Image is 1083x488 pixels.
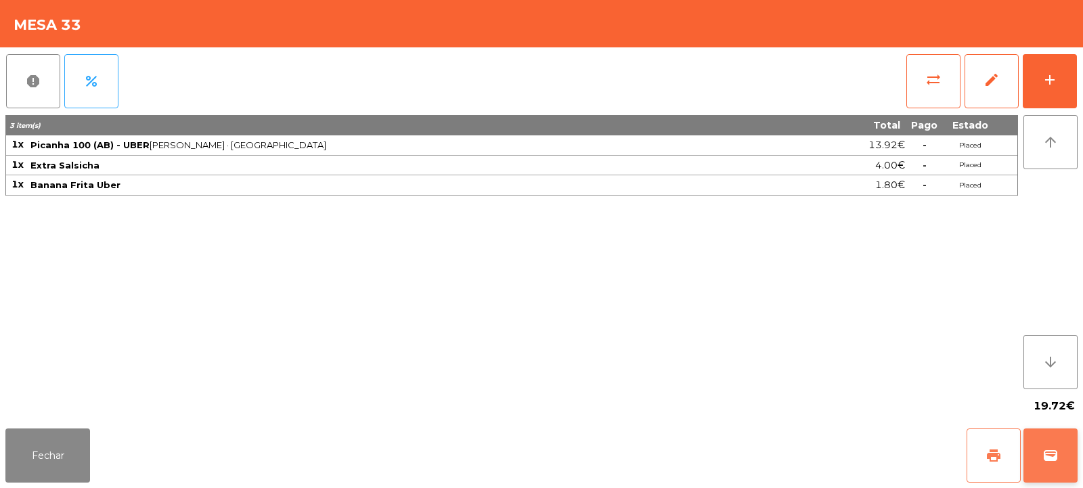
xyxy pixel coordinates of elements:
span: 3 item(s) [9,121,41,130]
td: Placed [943,135,997,156]
button: arrow_downward [1023,335,1078,389]
button: report [6,54,60,108]
span: - [923,139,927,151]
th: Estado [943,115,997,135]
td: Placed [943,156,997,176]
span: sync_alt [925,72,942,88]
span: Banana Frita Uber [30,179,120,190]
span: 1x [12,178,24,190]
span: Picanha 100 (AB) - UBER [30,139,150,150]
span: report [25,73,41,89]
span: 1x [12,138,24,150]
span: - [923,179,927,191]
span: 19.72€ [1034,396,1075,416]
button: wallet [1023,428,1078,483]
button: percent [64,54,118,108]
div: add [1042,72,1058,88]
th: Pago [906,115,943,135]
span: 1.80€ [875,176,905,194]
button: add [1023,54,1077,108]
button: print [967,428,1021,483]
span: Extra Salsicha [30,160,100,171]
button: sync_alt [906,54,960,108]
span: wallet [1042,447,1059,464]
span: 13.92€ [868,136,905,154]
span: [PERSON_NAME] · [GEOGRAPHIC_DATA] [30,139,805,150]
span: print [986,447,1002,464]
h4: Mesa 33 [14,15,81,35]
span: - [923,159,927,171]
button: arrow_upward [1023,115,1078,169]
i: arrow_upward [1042,134,1059,150]
i: arrow_downward [1042,354,1059,370]
span: edit [983,72,1000,88]
button: Fechar [5,428,90,483]
th: Total [807,115,906,135]
span: percent [83,73,100,89]
span: 4.00€ [875,156,905,175]
span: 1x [12,158,24,171]
td: Placed [943,175,997,196]
button: edit [965,54,1019,108]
